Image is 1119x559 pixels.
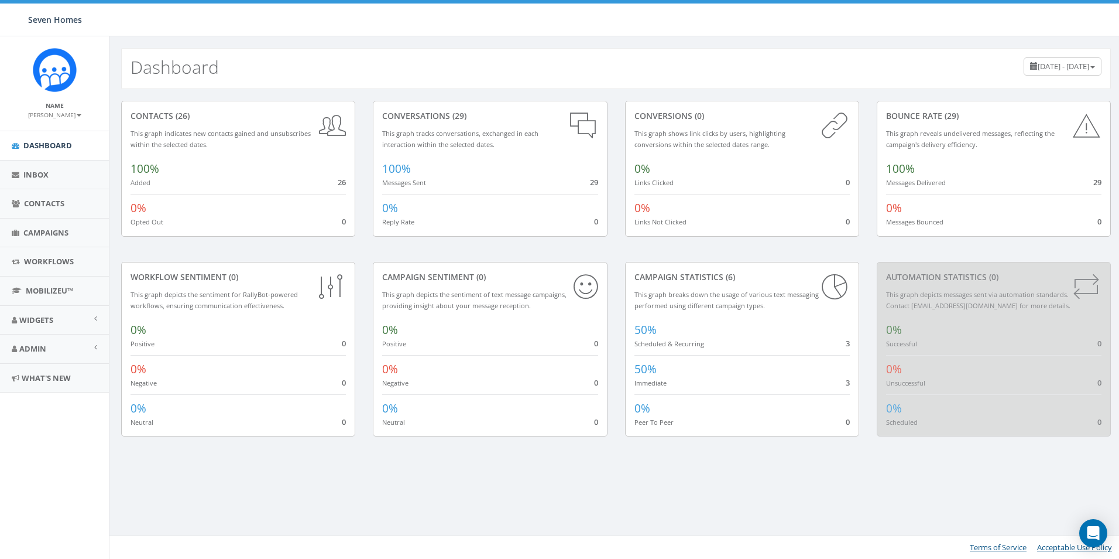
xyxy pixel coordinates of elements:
span: Admin [19,343,46,354]
span: (0) [987,271,998,282]
span: (26) [173,110,190,121]
small: Scheduled & Recurring [634,339,704,348]
span: 0 [594,377,598,388]
span: 0% [382,401,398,416]
span: 50% [634,322,657,338]
small: Unsuccessful [886,379,925,387]
small: This graph shows link clicks by users, highlighting conversions within the selected dates range. [634,129,785,149]
div: Workflow Sentiment [131,271,346,283]
span: 0 [594,417,598,427]
small: Neutral [131,418,153,427]
h2: Dashboard [131,57,219,77]
span: 0 [1097,216,1101,227]
a: Terms of Service [970,542,1027,553]
small: Neutral [382,418,405,427]
small: Successful [886,339,917,348]
div: Bounce Rate [886,110,1101,122]
span: 26 [338,177,346,188]
div: contacts [131,110,346,122]
div: conversions [634,110,850,122]
span: 0% [634,401,650,416]
span: 0% [886,362,902,377]
small: This graph depicts the sentiment for RallyBot-powered workflows, ensuring communication effective... [131,290,298,310]
small: Links Clicked [634,178,674,187]
small: Positive [382,339,406,348]
span: 100% [886,161,915,176]
small: Messages Bounced [886,217,943,226]
span: 0 [846,177,850,188]
small: This graph depicts messages sent via automation standards. Contact [EMAIL_ADDRESS][DOMAIN_NAME] f... [886,290,1070,310]
span: 0 [342,338,346,349]
span: [DATE] - [DATE] [1038,61,1089,71]
span: 0% [886,322,902,338]
span: 0 [1097,338,1101,349]
small: Peer To Peer [634,418,674,427]
div: Campaign Statistics [634,271,850,283]
span: 100% [131,161,159,176]
span: Dashboard [23,140,72,151]
span: 0% [886,401,902,416]
span: (29) [942,110,959,121]
a: Acceptable Use Policy [1037,542,1112,553]
span: 0% [131,401,146,416]
span: (0) [692,110,704,121]
small: Negative [131,379,157,387]
span: 0% [131,362,146,377]
span: 0 [1097,377,1101,388]
small: This graph tracks conversations, exchanged in each interaction within the selected dates. [382,129,538,149]
small: [PERSON_NAME] [28,111,81,119]
small: Name [46,101,64,110]
span: 3 [846,377,850,388]
span: 3 [846,338,850,349]
span: (0) [474,271,486,282]
small: Messages Delivered [886,178,946,187]
span: 0 [846,417,850,427]
small: Scheduled [886,418,918,427]
span: 0% [634,200,650,216]
span: 29 [1093,177,1101,188]
span: 0 [342,377,346,388]
span: (0) [226,271,238,282]
span: (29) [450,110,466,121]
small: Negative [382,379,409,387]
span: 0% [382,322,398,338]
div: Campaign Sentiment [382,271,598,283]
small: Opted Out [131,217,163,226]
span: 0% [886,200,902,216]
span: 0 [1097,417,1101,427]
span: (6) [723,271,735,282]
small: Messages Sent [382,178,426,187]
span: 0% [131,200,146,216]
span: What's New [22,373,71,383]
small: This graph depicts the sentiment of text message campaigns, providing insight about your message ... [382,290,567,310]
div: Automation Statistics [886,271,1101,283]
small: This graph reveals undelivered messages, reflecting the campaign's delivery efficiency. [886,129,1055,149]
span: Inbox [23,169,49,180]
small: Immediate [634,379,667,387]
span: Campaigns [23,227,68,238]
span: 0% [634,161,650,176]
span: Widgets [19,315,53,325]
small: This graph breaks down the usage of various text messaging performed using different campaign types. [634,290,819,310]
span: 100% [382,161,411,176]
small: Added [131,178,150,187]
img: Rally_Corp_Icon.png [33,48,77,92]
div: conversations [382,110,598,122]
span: Contacts [24,198,64,209]
span: 0 [846,216,850,227]
a: [PERSON_NAME] [28,109,81,120]
span: 0 [342,216,346,227]
span: 0 [594,216,598,227]
span: 50% [634,362,657,377]
span: 29 [590,177,598,188]
span: 0% [382,200,398,216]
small: This graph indicates new contacts gained and unsubscribes within the selected dates. [131,129,311,149]
span: MobilizeU™ [26,285,73,296]
span: 0% [131,322,146,338]
span: 0% [382,362,398,377]
span: 0 [594,338,598,349]
small: Positive [131,339,155,348]
span: Workflows [24,256,74,267]
small: Links Not Clicked [634,217,686,226]
span: 0 [342,417,346,427]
